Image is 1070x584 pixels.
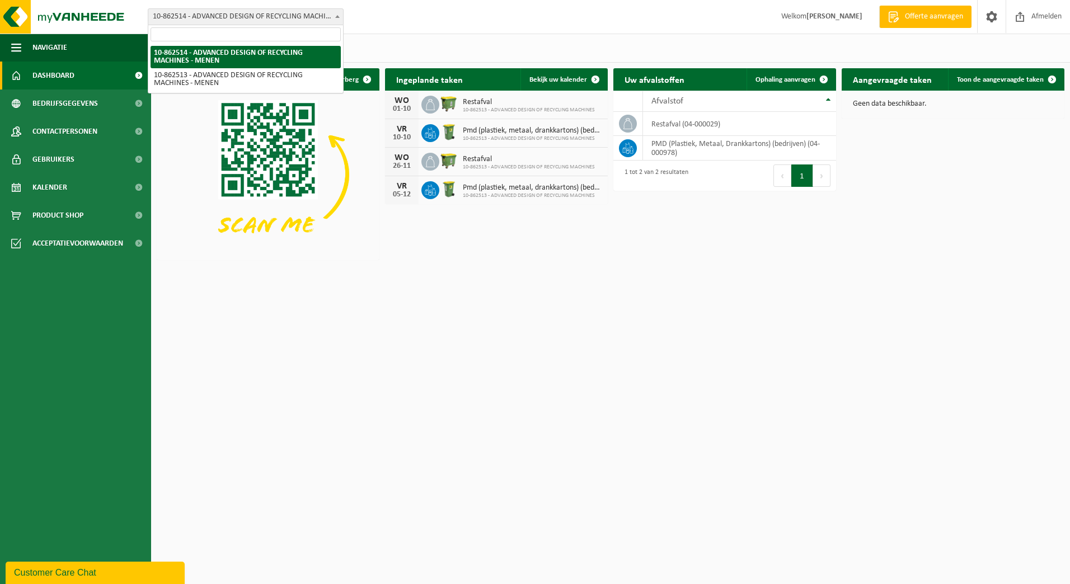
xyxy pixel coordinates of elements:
[755,76,815,83] span: Ophaling aanvragen
[463,98,595,107] span: Restafval
[948,68,1063,91] a: Toon de aangevraagde taken
[463,135,602,142] span: 10-862513 - ADVANCED DESIGN OF RECYCLING MACHINES
[842,68,943,90] h2: Aangevraagde taken
[463,183,602,192] span: Pmd (plastiek, metaal, drankkartons) (bedrijven)
[391,162,413,170] div: 26-11
[385,68,474,90] h2: Ingeplande taken
[463,155,595,164] span: Restafval
[6,559,187,584] iframe: chat widget
[391,96,413,105] div: WO
[151,68,341,91] li: 10-862513 - ADVANCED DESIGN OF RECYCLING MACHINES - MENEN
[32,62,74,90] span: Dashboard
[391,105,413,113] div: 01-10
[32,201,83,229] span: Product Shop
[957,76,1044,83] span: Toon de aangevraagde taken
[902,11,966,22] span: Offerte aanvragen
[32,145,74,173] span: Gebruikers
[791,164,813,187] button: 1
[463,126,602,135] span: Pmd (plastiek, metaal, drankkartons) (bedrijven)
[529,76,587,83] span: Bekijk uw kalender
[32,173,67,201] span: Kalender
[32,229,123,257] span: Acceptatievoorwaarden
[463,192,602,199] span: 10-862513 - ADVANCED DESIGN OF RECYCLING MACHINES
[32,34,67,62] span: Navigatie
[773,164,791,187] button: Previous
[463,107,595,114] span: 10-862513 - ADVANCED DESIGN OF RECYCLING MACHINES
[747,68,835,91] a: Ophaling aanvragen
[391,153,413,162] div: WO
[151,46,341,68] li: 10-862514 - ADVANCED DESIGN OF RECYCLING MACHINES - MENEN
[879,6,972,28] a: Offerte aanvragen
[32,90,98,117] span: Bedrijfsgegevens
[334,76,359,83] span: Verberg
[643,136,836,161] td: PMD (Plastiek, Metaal, Drankkartons) (bedrijven) (04-000978)
[463,164,595,171] span: 10-862513 - ADVANCED DESIGN OF RECYCLING MACHINES
[391,182,413,191] div: VR
[651,97,683,106] span: Afvalstof
[813,164,830,187] button: Next
[439,123,458,142] img: WB-0240-HPE-GN-50
[643,112,836,136] td: restafval (04-000029)
[806,12,862,21] strong: [PERSON_NAME]
[520,68,607,91] a: Bekijk uw kalender
[157,91,379,258] img: Download de VHEPlus App
[391,134,413,142] div: 10-10
[439,151,458,170] img: WB-1100-HPE-GN-50
[325,68,378,91] button: Verberg
[439,94,458,113] img: WB-1100-HPE-GN-50
[391,191,413,199] div: 05-12
[32,117,97,145] span: Contactpersonen
[148,9,343,25] span: 10-862514 - ADVANCED DESIGN OF RECYCLING MACHINES - MENEN
[853,100,1053,108] p: Geen data beschikbaar.
[148,8,344,25] span: 10-862514 - ADVANCED DESIGN OF RECYCLING MACHINES - MENEN
[613,68,696,90] h2: Uw afvalstoffen
[619,163,688,188] div: 1 tot 2 van 2 resultaten
[439,180,458,199] img: WB-0240-HPE-GN-50
[391,125,413,134] div: VR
